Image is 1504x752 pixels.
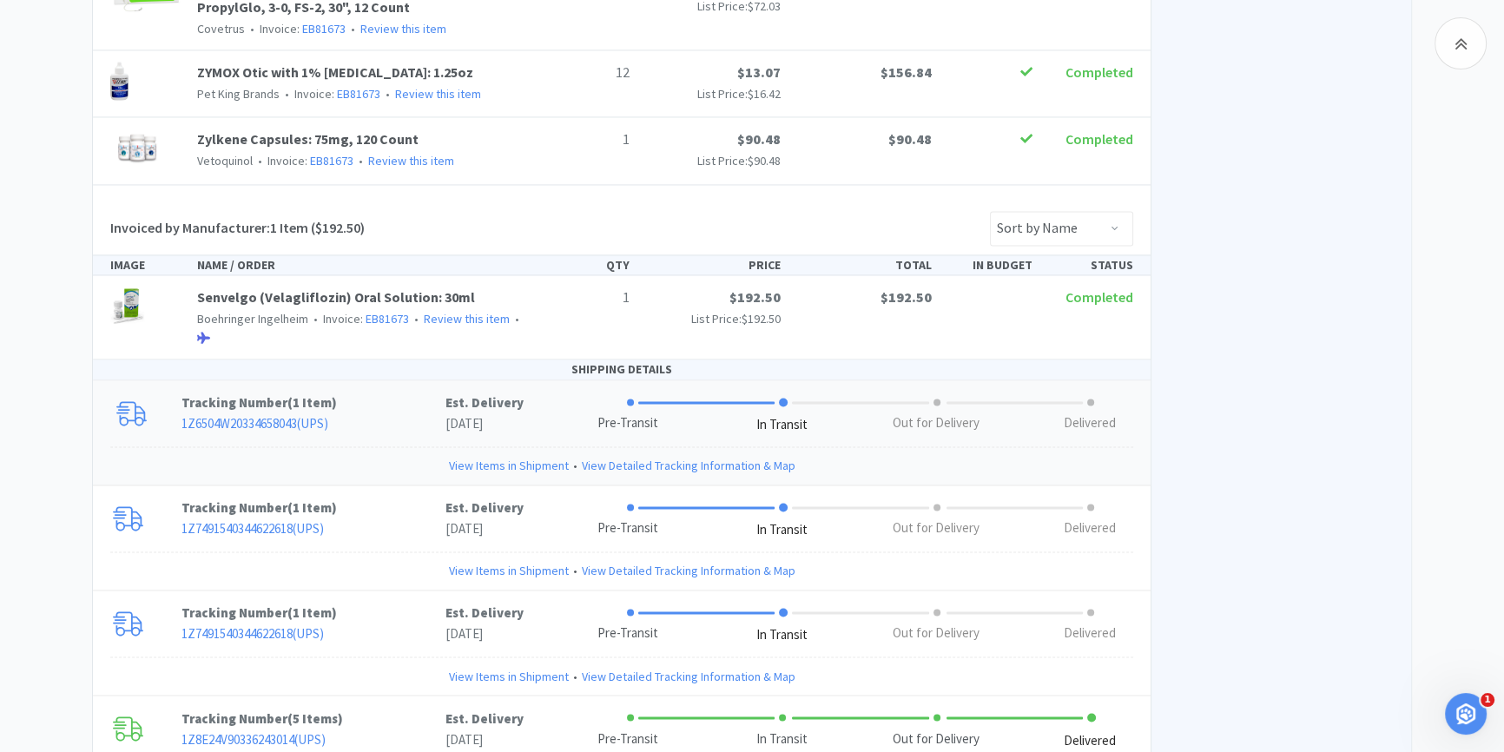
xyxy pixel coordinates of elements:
[308,311,409,327] span: Invoice:
[247,21,257,36] span: •
[255,153,265,168] span: •
[888,130,932,148] span: $90.48
[348,21,358,36] span: •
[181,708,446,729] p: Tracking Number ( )
[395,86,481,102] a: Review this item
[368,153,454,168] a: Review this item
[181,415,328,432] a: 1Z6504W20334658043(UPS)
[110,287,144,325] img: 43508918e9244bf1b798e015b59d3abd_599330.png
[311,311,320,327] span: •
[543,129,630,151] p: 1
[893,623,980,643] div: Out for Delivery
[356,153,366,168] span: •
[412,311,421,327] span: •
[1445,693,1487,735] iframe: Intercom live chat
[881,288,932,306] span: $192.50
[302,21,346,36] a: EB81673
[597,413,658,433] div: Pre-Transit
[190,255,536,274] div: NAME / ORDER
[737,130,781,148] span: $90.48
[1064,730,1116,750] div: Delivered
[756,520,808,540] div: In Transit
[597,518,658,538] div: Pre-Transit
[270,219,308,236] span: 1 Item
[1481,693,1494,707] span: 1
[197,86,280,102] span: Pet King Brands
[1065,130,1133,148] span: Completed
[181,603,446,623] p: Tracking Number ( )
[424,311,510,327] a: Review this item
[582,561,795,580] a: View Detailed Tracking Information & Map
[893,729,980,749] div: Out for Delivery
[543,62,630,84] p: 12
[449,561,569,580] a: View Items in Shipment
[893,518,980,538] div: Out for Delivery
[445,392,524,413] p: Est. Delivery
[569,456,582,475] span: •
[197,153,253,168] span: Vetoquinol
[543,287,630,309] p: 1
[110,217,365,240] h5: Invoiced by Manufacturer: ($192.50)
[756,729,808,749] div: In Transit
[293,394,332,411] span: 1 Item
[748,86,781,102] span: $16.42
[445,603,524,623] p: Est. Delivery
[939,255,1039,274] div: IN BUDGET
[582,456,795,475] a: View Detailed Tracking Information & Map
[110,62,129,100] img: 74bc0d5607834175a5fd6d230464f6a0_29367.png
[197,311,308,327] span: Boehringer Ingelheim
[181,498,446,518] p: Tracking Number ( )
[245,21,346,36] span: Invoice:
[637,255,788,274] div: PRICE
[181,625,324,642] a: 1Z7491540344622618(UPS)
[383,86,392,102] span: •
[643,309,781,328] p: List Price:
[643,84,781,103] p: List Price:
[110,129,165,167] img: 12ca91db50da40c2a42f21e7fd8ec552_202396.png
[103,255,190,274] div: IMAGE
[756,415,808,435] div: In Transit
[197,21,245,36] span: Covetrus
[93,360,1151,379] div: SHIPPING DETAILS
[197,288,475,306] a: Senvelgo (Velagliflozin) Oral Solution: 30ml
[569,666,582,685] span: •
[893,413,980,433] div: Out for Delivery
[181,392,446,413] p: Tracking Number ( )
[748,153,781,168] span: $90.48
[742,311,781,327] span: $192.50
[512,311,522,327] span: •
[449,456,569,475] a: View Items in Shipment
[360,21,446,36] a: Review this item
[310,153,353,168] a: EB81673
[536,255,637,274] div: QTY
[181,520,324,537] a: 1Z7491540344622618(UPS)
[597,623,658,643] div: Pre-Transit
[197,63,473,81] a: ZYMOX Otic with 1% [MEDICAL_DATA]: 1.25oz
[1065,288,1133,306] span: Completed
[445,498,524,518] p: Est. Delivery
[337,86,380,102] a: EB81673
[1039,255,1140,274] div: STATUS
[756,625,808,645] div: In Transit
[181,730,326,747] a: 1Z8E24V90336243014(UPS)
[445,708,524,729] p: Est. Delivery
[282,86,292,102] span: •
[366,311,409,327] a: EB81673
[1064,518,1116,538] div: Delivered
[280,86,380,102] span: Invoice:
[445,518,524,539] p: [DATE]
[253,153,353,168] span: Invoice:
[1064,623,1116,643] div: Delivered
[643,151,781,170] p: List Price:
[449,666,569,685] a: View Items in Shipment
[737,63,781,81] span: $13.07
[582,666,795,685] a: View Detailed Tracking Information & Map
[445,413,524,434] p: [DATE]
[293,604,332,621] span: 1 Item
[597,729,658,749] div: Pre-Transit
[881,63,932,81] span: $156.84
[293,709,338,726] span: 5 Items
[445,623,524,644] p: [DATE]
[1065,63,1133,81] span: Completed
[1064,413,1116,433] div: Delivered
